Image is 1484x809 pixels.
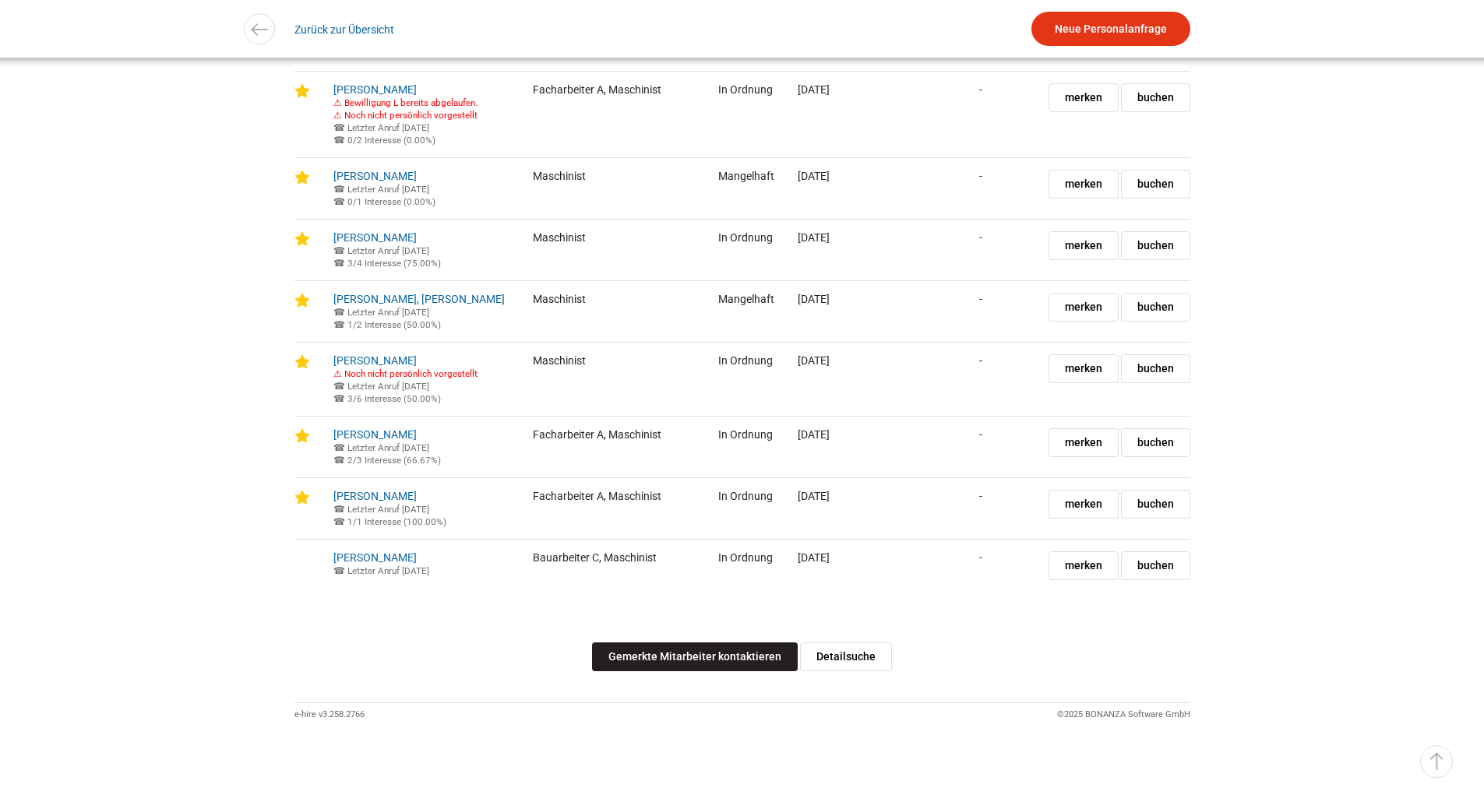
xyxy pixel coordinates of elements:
[707,157,786,219] td: Mangelhaft
[707,280,786,342] td: Mangelhaft
[294,231,310,247] img: Star-icon.png
[294,703,365,726] div: e-hire v3.258.2766
[979,354,982,367] span: -
[800,642,892,671] a: Detailsuche
[333,354,417,367] a: [PERSON_NAME]
[1065,84,1102,111] span: merken
[333,319,441,330] small: ☎ 1/2 Interesse (50.00%)
[333,442,429,453] small: 07.08.2025 17:34:16
[1121,428,1190,457] a: buchen
[521,280,707,342] td: Maschinist
[333,565,429,576] small: 29.08.2024 15:40:15
[1065,491,1102,518] span: merken
[979,551,982,564] span: -
[333,516,446,527] small: ☎ 1/1 Interesse (100.00%)
[521,477,707,539] td: Facharbeiter A, Maschinist
[979,170,982,182] span: -
[521,71,707,157] td: Facharbeiter A, Maschinist
[521,416,707,477] td: Facharbeiter A, Maschinist
[333,231,417,244] a: [PERSON_NAME]
[1121,490,1190,519] a: buchen
[322,477,521,539] td: M1 hat er gemacht Ausweis folgt. Festanstellung bei Anliker Werkof über Personal Lubag arhalten V...
[333,307,429,318] small: 07.08.2025 17:34:19
[1057,703,1190,726] div: ©2025 BONANZA Software GmbH
[1065,355,1102,382] span: merken
[786,477,876,539] td: [DATE]
[979,293,982,305] span: -
[786,71,876,157] td: [DATE]
[707,539,786,592] td: In Ordnung
[333,245,429,256] small: 07.08.2025 17:34:21
[1065,171,1102,198] span: merken
[521,539,707,592] td: Bauarbeiter C, Maschinist
[248,18,270,40] img: icon-arrow-left.svg
[333,196,435,207] small: Letzte Anfrage: 07.08.2025 17:33:25 Interesse: nein
[1049,354,1119,383] a: merken
[1049,83,1119,112] a: merken
[707,219,786,280] td: In Ordnung
[333,135,435,146] small: ☎ 0/2 Interesse (0.00%)
[1121,293,1190,322] a: buchen
[1121,551,1190,580] a: buchen
[786,539,876,592] td: [DATE]
[333,455,441,466] small: ☎ 2/3 Interesse (66.67%)
[333,368,478,379] small: ⚠ Noch nicht persönlich vorgestellt
[521,219,707,280] td: Maschinist
[707,477,786,539] td: In Ordnung
[322,280,521,342] td: Baustellendeutsch versteht er. kein GPS auch Abbrucharbeiten Mithilfe neben der Maschine
[786,342,876,416] td: [DATE]
[294,12,394,47] a: Zurück zur Übersicht
[1049,293,1119,322] a: merken
[707,416,786,477] td: In Ordnung
[333,551,417,564] a: [PERSON_NAME]
[322,71,521,157] td: L-Ausweis beachten! Einsatzvertrag an Amt für Migration senden wenn er startet damit Ausweis ange...
[1049,490,1119,519] a: merken
[333,381,429,392] small: 28.07.2025 14:55:17
[322,219,521,280] td: 26.10.2021 ist im Einsatz bei Walo über aktiv Bis zu 13 Tonnen Rauppenbagger Erd und Kanalisation...
[1065,294,1102,321] span: merken
[521,157,707,219] td: Maschinist
[294,428,310,444] img: Star-icon.png
[1049,551,1119,580] a: merken
[322,539,521,592] td: Multinet: Glasfaser, Kabelzug IPB Kabelzug, wollte nicht auf Montage, Multinet, 3 Jahre: Kleinbag...
[294,170,310,185] img: Star-icon.png
[1031,12,1190,46] a: Neue Personalanfrage
[979,490,982,502] span: -
[786,416,876,477] td: [DATE]
[707,71,786,157] td: In Ordnung
[707,342,786,416] td: In Ordnung
[979,83,982,96] span: -
[1121,231,1190,260] a: buchen
[333,393,441,404] small: Letzte Anfrage: 28.07.2025 14:55:17 Interesse: nein
[333,428,417,441] a: [PERSON_NAME]
[1065,552,1102,579] span: merken
[1065,429,1102,456] span: merken
[294,354,310,370] img: Star-icon.png
[1065,232,1102,259] span: merken
[333,97,478,108] small: ⚠ Bewilligung L bereits abgelaufen.
[592,642,798,671] a: Gemerkte Mitarbeiter kontaktieren
[1049,231,1119,260] a: merken
[294,490,310,505] img: Star-icon.png
[1121,83,1190,112] a: buchen
[333,122,429,133] small: 23.06.2025 18:45:19
[979,231,982,244] span: -
[294,83,310,99] img: Star-icon.png
[786,280,876,342] td: [DATE]
[333,504,429,515] small: 12.06.2025 10:52:17
[1121,354,1190,383] a: buchen
[521,342,707,416] td: Maschinist
[333,184,429,195] small: 07.08.2025 17:33:25
[333,490,417,502] a: [PERSON_NAME]
[979,428,982,441] span: -
[322,342,521,416] td: 11.4.2024ist im Einsatz / Temporär mehere Telefonate, keine Vorstellung scheint seriös zu sein
[333,110,478,121] small: ⚠ Noch nicht persönlich vorgestellt
[294,293,310,308] img: Star-icon.png
[1420,745,1453,778] a: ▵ Nach oben
[333,83,417,96] a: [PERSON_NAME]
[1049,428,1119,457] a: merken
[333,293,505,305] a: [PERSON_NAME], [PERSON_NAME]
[1049,170,1119,199] a: merken
[786,157,876,219] td: [DATE]
[1121,170,1190,199] a: buchen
